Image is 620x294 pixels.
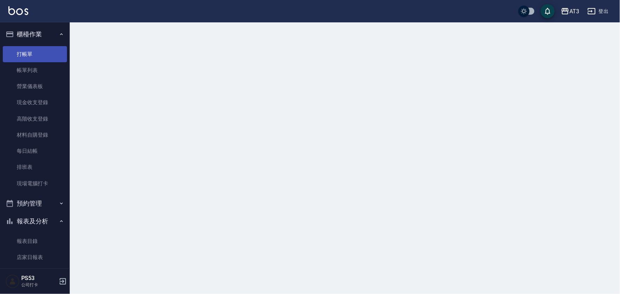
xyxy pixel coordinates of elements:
[3,265,67,281] a: 互助日報表
[3,249,67,265] a: 店家日報表
[558,4,582,19] button: AT3
[3,127,67,143] a: 材料自購登錄
[585,5,612,18] button: 登出
[3,111,67,127] a: 高階收支登錄
[3,159,67,175] a: 排班表
[3,194,67,213] button: 預約管理
[6,274,20,288] img: Person
[541,4,555,18] button: save
[3,78,67,94] a: 營業儀表板
[21,275,57,282] h5: PS53
[3,143,67,159] a: 每日結帳
[8,6,28,15] img: Logo
[3,94,67,110] a: 現金收支登錄
[3,62,67,78] a: 帳單列表
[569,7,579,16] div: AT3
[3,233,67,249] a: 報表目錄
[3,46,67,62] a: 打帳單
[21,282,57,288] p: 公司打卡
[3,25,67,43] button: 櫃檯作業
[3,212,67,230] button: 報表及分析
[3,175,67,192] a: 現場電腦打卡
